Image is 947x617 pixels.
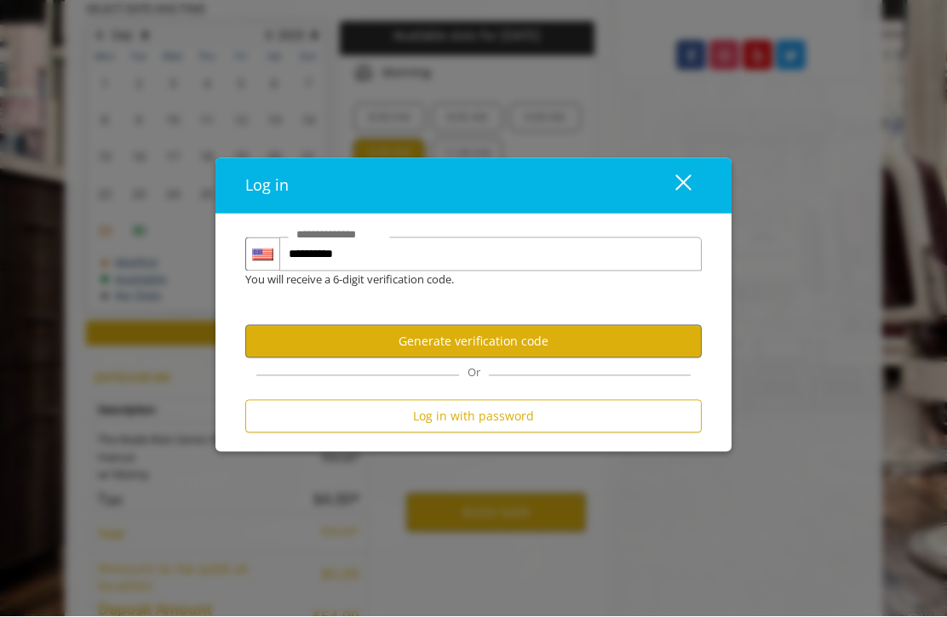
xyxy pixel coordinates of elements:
span: Log in [245,176,289,197]
button: Generate verification code [245,326,702,359]
button: Log in with password [245,401,702,434]
div: Country [245,238,279,272]
span: Or [459,366,489,381]
div: close dialog [656,174,690,199]
div: You will receive a 6-digit verification code. [232,272,689,290]
button: close dialog [644,169,702,204]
